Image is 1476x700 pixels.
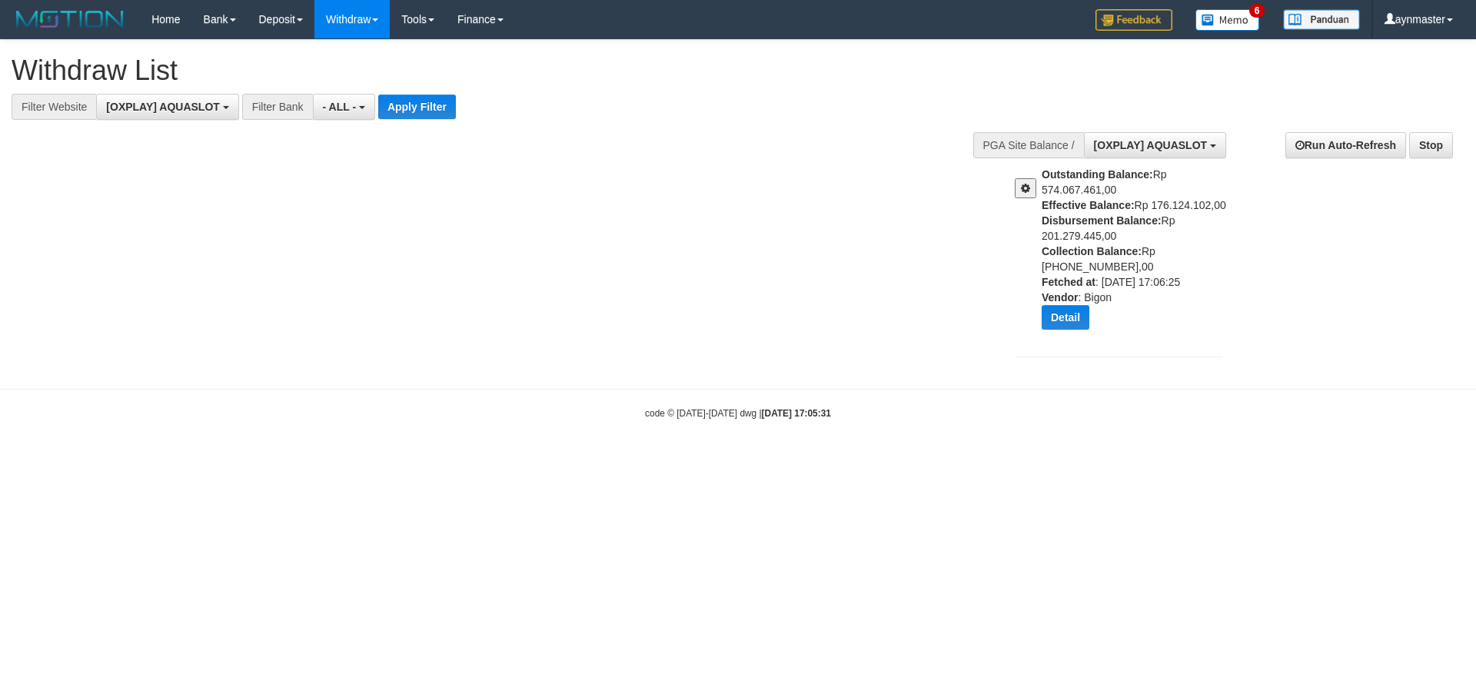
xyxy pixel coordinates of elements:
img: Button%20Memo.svg [1195,9,1260,31]
div: Filter Bank [242,94,313,120]
button: Detail [1042,305,1089,330]
b: Fetched at [1042,276,1095,288]
button: [OXPLAY] AQUASLOT [96,94,238,120]
b: Effective Balance: [1042,199,1135,211]
span: [OXPLAY] AQUASLOT [106,101,220,113]
b: Disbursement Balance: [1042,214,1162,227]
strong: [DATE] 17:05:31 [762,408,831,419]
button: - ALL - [313,94,375,120]
button: Apply Filter [378,95,456,119]
span: [OXPLAY] AQUASLOT [1094,139,1208,151]
b: Collection Balance: [1042,245,1142,257]
div: PGA Site Balance / [973,132,1084,158]
img: panduan.png [1283,9,1360,30]
span: - ALL - [323,101,357,113]
a: Run Auto-Refresh [1285,132,1406,158]
b: Outstanding Balance: [1042,168,1153,181]
img: MOTION_logo.png [12,8,128,31]
button: [OXPLAY] AQUASLOT [1084,132,1226,158]
div: Rp 574.067.461,00 Rp 176.124.102,00 Rp 201.279.445,00 Rp [PHONE_NUMBER],00 : [DATE] 17:06:25 : Bigon [1042,167,1234,341]
b: Vendor [1042,291,1078,304]
h1: Withdraw List [12,55,969,86]
span: 6 [1249,4,1265,18]
small: code © [DATE]-[DATE] dwg | [645,408,831,419]
a: Stop [1409,132,1453,158]
img: Feedback.jpg [1095,9,1172,31]
div: Filter Website [12,94,96,120]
